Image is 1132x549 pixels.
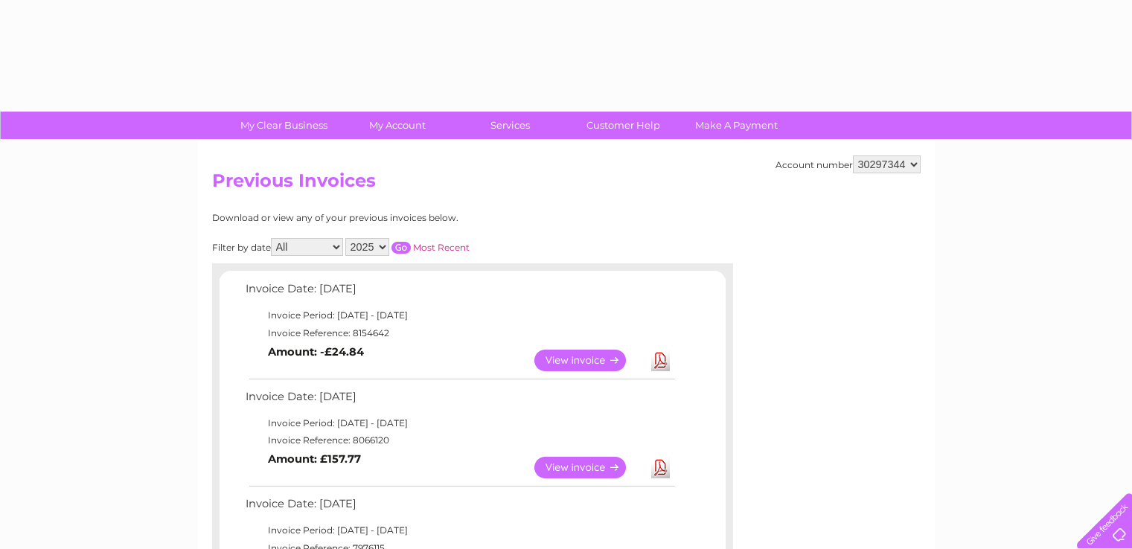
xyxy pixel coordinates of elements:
div: Account number [776,155,921,173]
td: Invoice Period: [DATE] - [DATE] [242,306,677,324]
td: Invoice Period: [DATE] - [DATE] [242,521,677,539]
td: Invoice Date: [DATE] [242,279,677,306]
a: Services [449,112,572,139]
a: My Clear Business [223,112,345,139]
b: Amount: £157.77 [268,452,361,466]
a: View [534,350,644,371]
td: Invoice Reference: 8066120 [242,431,677,449]
a: Download [651,457,670,478]
b: Amount: -£24.84 [268,345,364,359]
td: Invoice Date: [DATE] [242,387,677,414]
a: Make A Payment [675,112,798,139]
div: Download or view any of your previous invoices below. [212,213,603,223]
a: My Account [336,112,458,139]
div: Filter by date [212,238,603,256]
td: Invoice Reference: 8154642 [242,324,677,342]
h2: Previous Invoices [212,170,921,199]
a: Download [651,350,670,371]
td: Invoice Period: [DATE] - [DATE] [242,414,677,432]
a: Customer Help [562,112,685,139]
a: View [534,457,644,478]
a: Most Recent [413,242,470,253]
td: Invoice Date: [DATE] [242,494,677,521]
